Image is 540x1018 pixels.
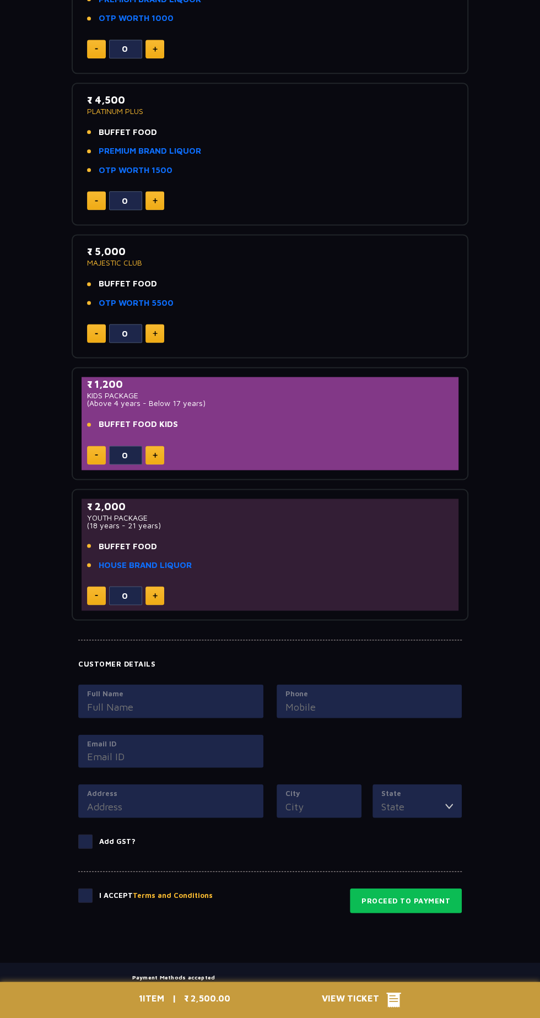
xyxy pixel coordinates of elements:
[99,126,157,139] span: BUFFET FOOD
[139,993,143,1003] span: 1
[153,593,158,598] img: plus
[87,93,453,107] p: ₹ 4,500
[87,377,453,392] p: ₹ 1,200
[285,788,353,799] label: City
[87,399,453,407] p: (Above 4 years - Below 17 years)
[99,297,174,310] a: OTP WORTH 5500
[87,521,453,529] p: (18 years - 21 years)
[99,418,178,431] span: BUFFET FOOD KIDS
[87,259,453,267] p: MAJESTIC CLUB
[381,788,453,799] label: State
[95,454,98,456] img: minus
[132,973,215,980] h5: Payment Methods accepted
[87,749,255,763] input: Email ID
[133,890,213,901] button: Terms and Conditions
[322,992,386,1008] span: View Ticket
[153,452,158,458] img: plus
[153,331,158,336] img: plus
[285,688,453,699] label: Phone
[184,993,230,1003] span: ₹ 2,500.00
[99,540,157,553] span: BUFFET FOOD
[87,499,453,513] p: ₹ 2,000
[285,699,453,714] input: Mobile
[87,799,255,814] input: Address
[87,788,255,799] label: Address
[322,992,401,1008] button: View Ticket
[99,12,174,25] a: OTP WORTH 1000
[87,738,255,749] label: Email ID
[350,888,462,913] button: Proceed to Payment
[99,145,201,158] a: PREMIUM BRAND LIQUOR
[285,799,353,814] input: City
[99,559,192,571] a: HOUSE BRAND LIQUOR
[87,392,453,399] p: KIDS PACKAGE
[99,890,213,901] p: I Accept
[164,992,184,1008] p: |
[99,164,172,177] a: OTP WORTH 1500
[153,46,158,52] img: plus
[139,992,164,1008] p: ITEM
[153,198,158,203] img: plus
[95,333,98,334] img: minus
[99,278,157,290] span: BUFFET FOOD
[87,513,453,521] p: YOUTH PACKAGE
[95,48,98,50] img: minus
[95,200,98,202] img: minus
[78,659,462,668] h4: Customer Details
[445,799,453,814] img: toggler icon
[95,594,98,596] img: minus
[87,244,453,259] p: ₹ 5,000
[87,699,255,714] input: Full Name
[99,836,136,847] p: Add GST?
[381,799,445,814] input: State
[87,688,255,699] label: Full Name
[87,107,453,115] p: PLATINUM PLUS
